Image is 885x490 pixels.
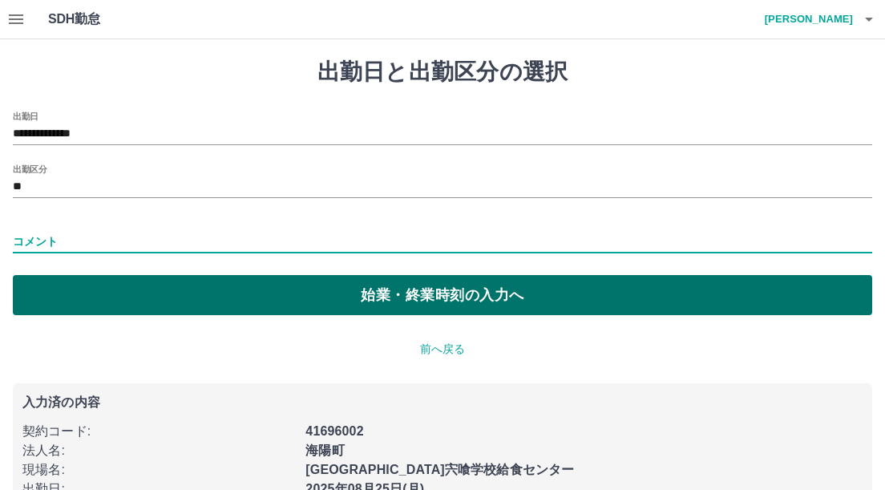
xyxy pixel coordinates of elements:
b: [GEOGRAPHIC_DATA]宍喰学校給食センター [305,463,574,476]
p: 入力済の内容 [22,396,863,409]
h1: 出勤日と出勤区分の選択 [13,59,872,86]
b: 41696002 [305,424,363,438]
p: 現場名 : [22,460,296,480]
button: 始業・終業時刻の入力へ [13,275,872,315]
p: 契約コード : [22,422,296,441]
label: 出勤区分 [13,163,46,175]
label: 出勤日 [13,110,38,122]
b: 海陽町 [305,443,344,457]
p: 前へ戻る [13,341,872,358]
p: 法人名 : [22,441,296,460]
